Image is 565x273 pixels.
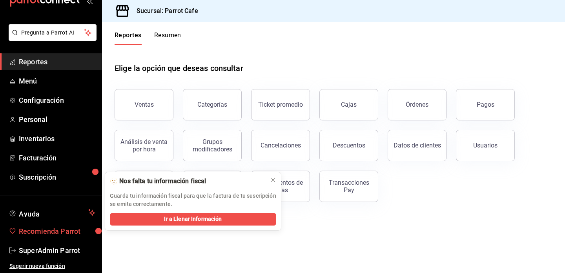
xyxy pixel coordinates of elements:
[19,245,95,256] span: SuperAdmin Parrot
[473,142,498,149] div: Usuarios
[9,24,97,41] button: Pregunta a Parrot AI
[258,101,303,108] div: Ticket promedio
[19,172,95,182] span: Suscripción
[19,114,95,125] span: Personal
[183,89,242,120] button: Categorías
[324,179,373,194] div: Transacciones Pay
[5,34,97,42] a: Pregunta a Parrot AI
[110,213,276,226] button: Ir a Llenar Información
[19,208,85,217] span: Ayuda
[477,101,494,108] div: Pagos
[19,95,95,106] span: Configuración
[319,89,378,120] a: Cajas
[388,89,447,120] button: Órdenes
[115,31,181,45] div: navigation tabs
[115,31,142,45] button: Reportes
[406,101,428,108] div: Órdenes
[110,177,264,186] div: 🫥 Nos falta tu información fiscal
[183,130,242,161] button: Grupos modificadores
[456,130,515,161] button: Usuarios
[115,171,173,202] button: Reporte de asistencia
[19,226,95,237] span: Recomienda Parrot
[341,100,357,109] div: Cajas
[9,262,95,270] span: Sugerir nueva función
[183,171,242,202] button: Costos y márgenes
[319,171,378,202] button: Transacciones Pay
[251,171,310,202] button: Movimientos de cajas
[21,29,84,37] span: Pregunta a Parrot AI
[197,101,227,108] div: Categorías
[251,130,310,161] button: Cancelaciones
[333,142,365,149] div: Descuentos
[130,6,198,16] h3: Sucursal: Parrot Cafe
[135,101,154,108] div: Ventas
[115,89,173,120] button: Ventas
[164,215,222,223] span: Ir a Llenar Información
[394,142,441,149] div: Datos de clientes
[456,89,515,120] button: Pagos
[19,153,95,163] span: Facturación
[319,130,378,161] button: Descuentos
[188,138,237,153] div: Grupos modificadores
[388,130,447,161] button: Datos de clientes
[19,56,95,67] span: Reportes
[154,31,181,45] button: Resumen
[19,76,95,86] span: Menú
[115,130,173,161] button: Análisis de venta por hora
[251,89,310,120] button: Ticket promedio
[110,192,276,208] p: Guarda tu información fiscal para que la factura de tu suscripción se emita correctamente.
[120,138,168,153] div: Análisis de venta por hora
[261,142,301,149] div: Cancelaciones
[19,133,95,144] span: Inventarios
[115,62,243,74] h1: Elige la opción que deseas consultar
